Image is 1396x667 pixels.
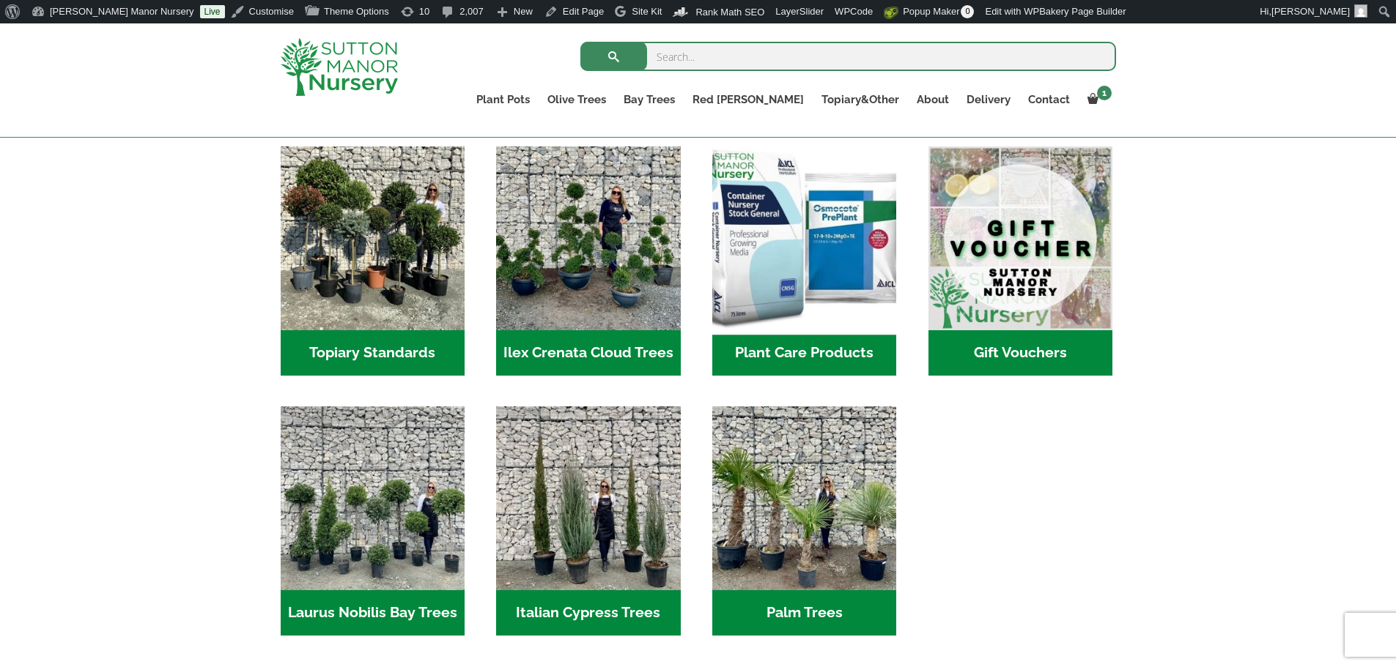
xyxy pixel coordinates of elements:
[615,89,684,110] a: Bay Trees
[496,406,680,590] img: Home - IMG 5949
[712,406,896,636] a: Visit product category Palm Trees
[496,330,680,376] h2: Ilex Crenata Cloud Trees
[281,406,465,590] img: Home - IMG 5945
[281,590,465,636] h2: Laurus Nobilis Bay Trees
[695,7,764,18] span: Rank Math SEO
[539,89,615,110] a: Olive Trees
[712,330,896,376] h2: Plant Care Products
[468,89,539,110] a: Plant Pots
[580,42,1116,71] input: Search...
[496,406,680,636] a: Visit product category Italian Cypress Trees
[928,146,1112,376] a: Visit product category Gift Vouchers
[281,406,465,636] a: Visit product category Laurus Nobilis Bay Trees
[281,146,465,376] a: Visit product category Topiary Standards
[281,146,465,330] img: Home - IMG 5223
[632,6,662,17] span: Site Kit
[712,146,896,376] a: Visit product category Plant Care Products
[496,146,680,376] a: Visit product category Ilex Crenata Cloud Trees
[961,5,974,18] span: 0
[958,89,1019,110] a: Delivery
[496,146,680,330] img: Home - 9CE163CB 973F 4905 8AD5 A9A890F87D43
[200,5,225,18] a: Live
[908,89,958,110] a: About
[1097,86,1112,100] span: 1
[712,406,896,590] img: Home - 8A9CB1CE 8400 44EF 8A07 A93B8012FD3E
[712,590,896,636] h2: Palm Trees
[281,38,398,96] img: logo
[496,590,680,636] h2: Italian Cypress Trees
[1019,89,1079,110] a: Contact
[928,330,1112,376] h2: Gift Vouchers
[281,330,465,376] h2: Topiary Standards
[1271,6,1350,17] span: [PERSON_NAME]
[1079,89,1116,110] a: 1
[928,146,1112,330] img: Home - MAIN
[684,89,813,110] a: Red [PERSON_NAME]
[708,141,901,335] img: Home - food and soil
[813,89,908,110] a: Topiary&Other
